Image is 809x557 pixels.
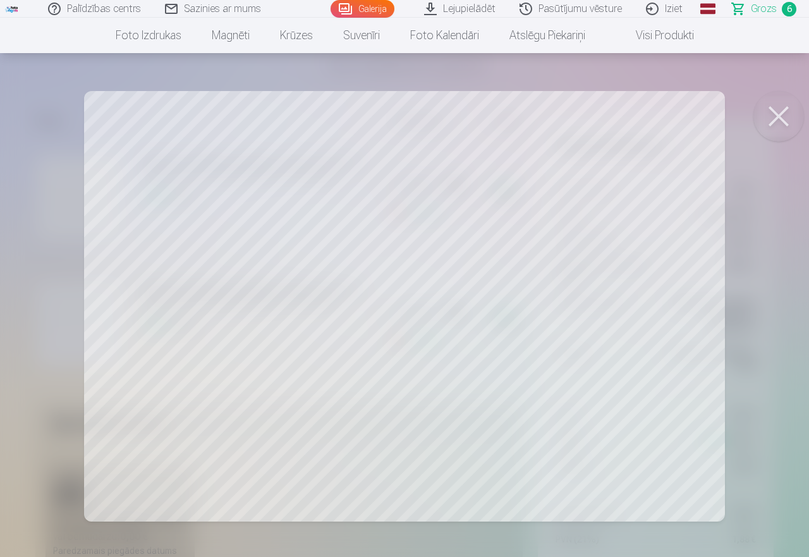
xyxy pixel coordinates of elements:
a: Atslēgu piekariņi [494,18,600,53]
a: Suvenīri [328,18,395,53]
a: Magnēti [197,18,265,53]
img: /fa1 [5,5,19,13]
span: Grozs [751,1,777,16]
a: Krūzes [265,18,328,53]
a: Visi produkti [600,18,709,53]
a: Foto izdrukas [100,18,197,53]
a: Foto kalendāri [395,18,494,53]
span: 6 [782,2,796,16]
